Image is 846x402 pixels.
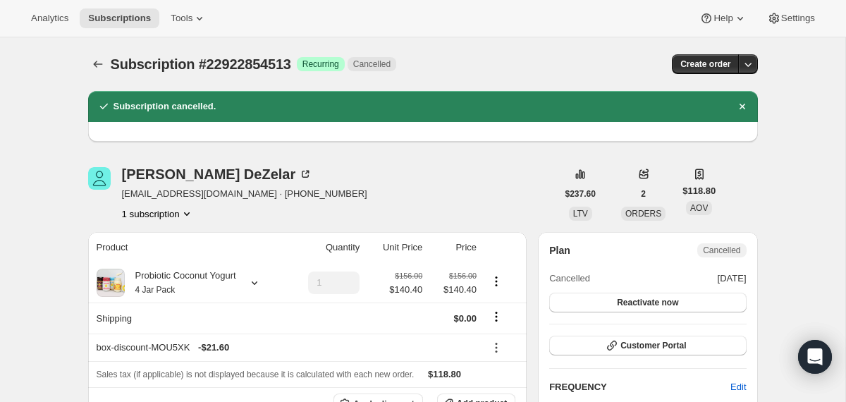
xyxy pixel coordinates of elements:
span: LTV [573,209,588,219]
span: AOV [690,203,708,213]
span: Margaret DeZelar [88,167,111,190]
img: product img [97,269,125,297]
span: $118.80 [428,369,461,379]
button: 2 [632,184,654,204]
span: Cancelled [703,245,740,256]
span: $140.40 [389,283,422,297]
span: - $21.60 [198,341,229,355]
span: Sales tax (if applicable) is not displayed because it is calculated with each new order. [97,370,415,379]
button: Create order [672,54,739,74]
span: Customer Portal [620,340,686,351]
button: Customer Portal [549,336,746,355]
button: Settings [759,8,823,28]
button: Analytics [23,8,77,28]
button: Subscriptions [88,54,108,74]
h2: Plan [549,243,570,257]
div: box-discount-MOU5XK [97,341,477,355]
span: Recurring [302,59,339,70]
span: Create order [680,59,730,70]
span: $140.40 [431,283,477,297]
div: Open Intercom Messenger [798,340,832,374]
span: Analytics [31,13,68,24]
small: $156.00 [395,272,422,280]
button: Tools [162,8,215,28]
span: [EMAIL_ADDRESS][DOMAIN_NAME] · [PHONE_NUMBER] [122,187,367,201]
th: Shipping [88,303,286,334]
th: Unit Price [364,232,427,263]
h2: FREQUENCY [549,380,730,394]
span: ORDERS [625,209,661,219]
span: Subscription #22922854513 [111,56,291,72]
th: Product [88,232,286,263]
button: $237.60 [557,184,604,204]
span: Tools [171,13,192,24]
span: Cancelled [549,272,590,286]
div: [PERSON_NAME] DeZelar [122,167,313,181]
button: Help [691,8,755,28]
button: Edit [722,376,754,398]
span: $0.00 [454,313,477,324]
span: 2 [641,188,646,200]
button: Product actions [122,207,194,221]
span: Cancelled [353,59,391,70]
button: Shipping actions [485,309,508,324]
span: Help [713,13,732,24]
small: $156.00 [449,272,477,280]
small: 4 Jar Pack [135,285,176,295]
h2: Subscription cancelled. [114,99,216,114]
span: Edit [730,380,746,394]
button: Product actions [485,274,508,289]
span: Subscriptions [88,13,151,24]
span: $118.80 [682,184,716,198]
button: Dismiss notification [732,97,752,116]
span: Reactivate now [617,297,678,308]
span: [DATE] [718,272,747,286]
span: $237.60 [565,188,596,200]
span: Settings [781,13,815,24]
button: Reactivate now [549,293,746,312]
div: Probiotic Coconut Yogurt [125,269,236,297]
th: Price [427,232,481,263]
th: Quantity [286,232,364,263]
button: Subscriptions [80,8,159,28]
